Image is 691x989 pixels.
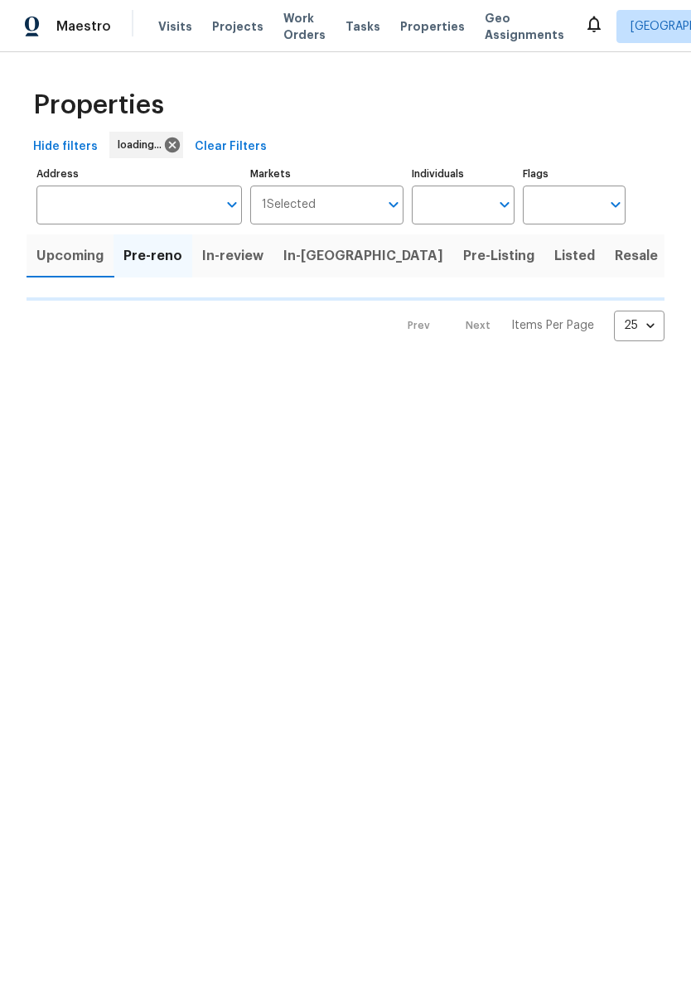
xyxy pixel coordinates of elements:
button: Open [493,193,516,216]
span: Work Orders [283,10,326,43]
button: Hide filters [27,132,104,162]
span: Projects [212,18,263,35]
span: Properties [33,97,164,113]
span: Properties [400,18,465,35]
label: Address [36,169,242,179]
span: Upcoming [36,244,104,268]
button: Open [382,193,405,216]
span: Geo Assignments [485,10,564,43]
div: loading... [109,132,183,158]
span: Pre-reno [123,244,182,268]
span: In-[GEOGRAPHIC_DATA] [283,244,443,268]
button: Open [220,193,244,216]
div: 25 [614,304,664,347]
button: Open [604,193,627,216]
span: Maestro [56,18,111,35]
nav: Pagination Navigation [392,311,664,341]
span: Pre-Listing [463,244,534,268]
label: Individuals [412,169,515,179]
span: In-review [202,244,263,268]
span: Listed [554,244,595,268]
label: Flags [523,169,626,179]
span: Tasks [345,21,380,32]
span: Resale [615,244,658,268]
p: Items Per Page [511,317,594,334]
span: 1 Selected [262,198,316,212]
button: Clear Filters [188,132,273,162]
span: Clear Filters [195,137,267,157]
span: loading... [118,137,168,153]
label: Markets [250,169,404,179]
span: Visits [158,18,192,35]
span: Hide filters [33,137,98,157]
